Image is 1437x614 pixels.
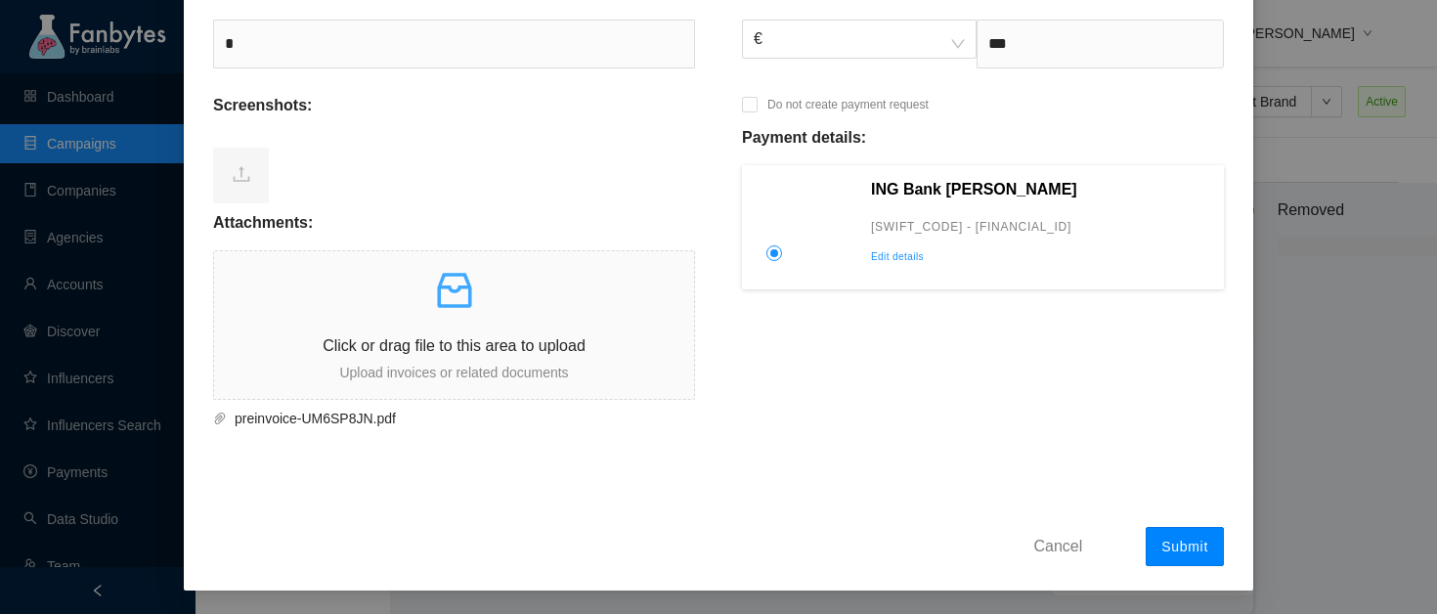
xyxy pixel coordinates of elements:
p: ING Bank [PERSON_NAME] [871,178,1211,201]
span: inboxClick or drag file to this area to uploadUpload invoices or related documents [214,251,694,399]
span: € [754,21,965,58]
span: upload [232,164,251,184]
p: Edit details [871,248,1211,266]
span: preinvoice-UM6SP8JN.pdf [227,408,672,429]
p: [SWIFT_CODE] - [FINANCIAL_ID] [871,217,1211,237]
p: Upload invoices or related documents [214,362,694,383]
p: Screenshots: [213,94,312,117]
span: inbox [431,267,478,314]
button: Cancel [1019,530,1097,561]
span: Cancel [1033,534,1082,558]
p: Attachments: [213,211,313,235]
p: Click or drag file to this area to upload [214,333,694,358]
span: paper-clip [213,412,227,425]
span: Submit [1161,539,1208,554]
button: Submit [1146,527,1224,566]
p: Payment details: [742,126,866,150]
p: Do not create payment request [767,95,929,114]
